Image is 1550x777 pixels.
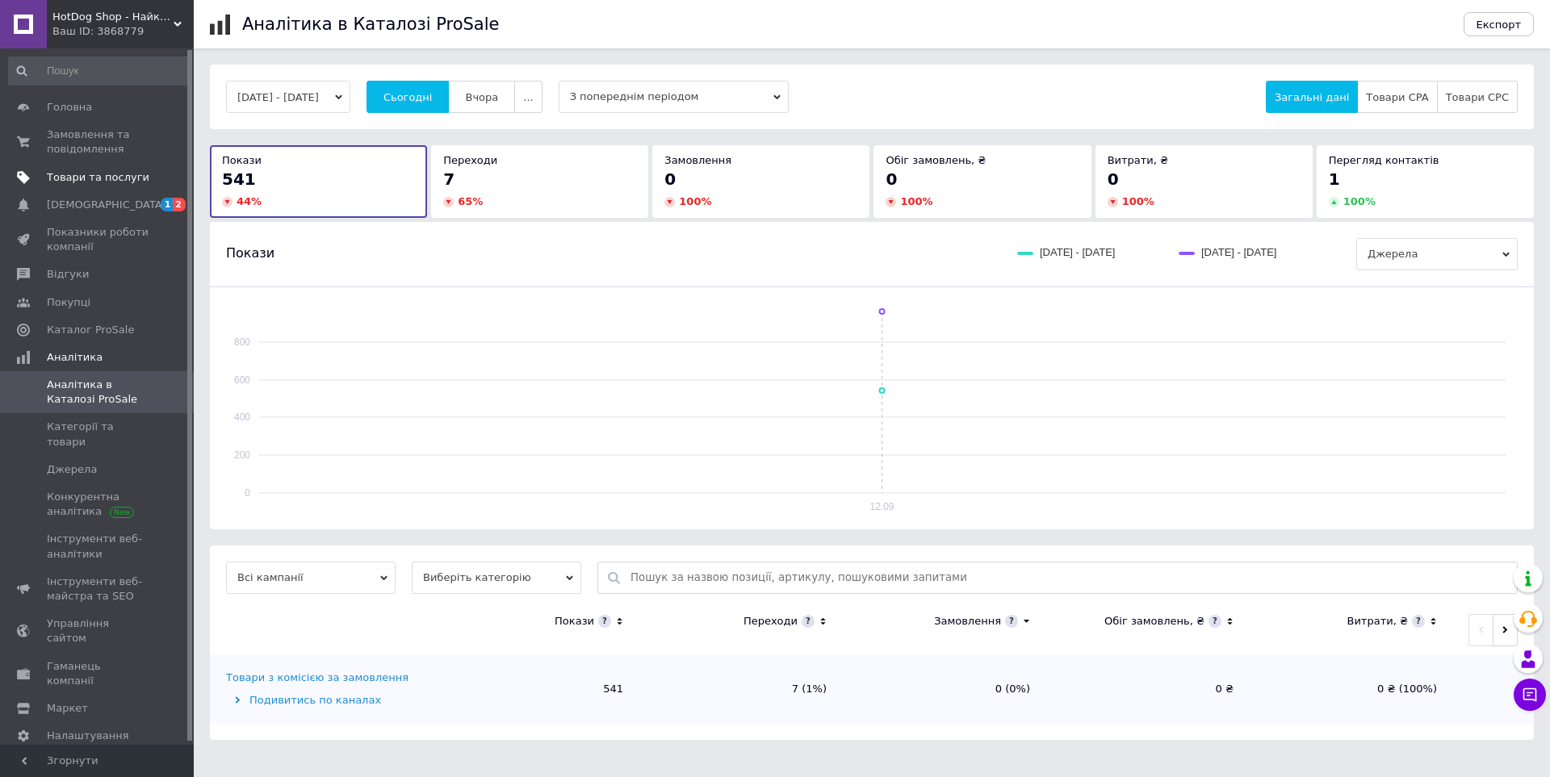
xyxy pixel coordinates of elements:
[1122,195,1154,207] span: 100 %
[234,374,250,386] text: 600
[630,562,1509,593] input: Пошук за назвою позиції, артикулу, пошуковими запитами
[47,729,129,743] span: Налаштування
[443,169,455,189] span: 7
[47,420,149,449] span: Категорії та товари
[47,490,149,519] span: Конкурентна аналітика
[367,81,450,113] button: Сьогодні
[1514,679,1546,711] button: Чат з покупцем
[47,225,149,254] span: Показники роботи компанії
[1437,81,1518,113] button: Товари CPC
[52,24,194,39] div: Ваш ID: 3868779
[47,462,97,477] span: Джерела
[934,614,1001,629] div: Замовлення
[222,169,256,189] span: 541
[234,411,250,423] text: 400
[679,195,711,207] span: 100 %
[639,654,843,724] td: 7 (1%)
[744,614,798,629] div: Переходи
[869,501,894,512] text: 12.09
[1046,654,1250,724] td: 0 ₴
[47,170,149,185] span: Товари та послуги
[226,244,274,262] span: Покази
[1104,614,1204,629] div: Обіг замовлень, ₴
[47,574,149,604] span: Інструменти веб-майстра та SEO
[47,701,88,716] span: Маркет
[1477,19,1522,31] span: Експорт
[523,91,533,103] span: ...
[664,169,676,189] span: 0
[436,654,639,724] td: 541
[1108,169,1119,189] span: 0
[47,659,149,688] span: Гаманець компанії
[161,198,174,211] span: 1
[886,169,897,189] span: 0
[47,350,103,365] span: Аналітика
[237,195,262,207] span: 44 %
[234,336,250,348] text: 800
[555,614,594,629] div: Покази
[226,562,396,594] span: Всі кампанії
[458,195,483,207] span: 65 %
[843,654,1046,724] td: 0 (0%)
[47,616,149,645] span: Управління сайтом
[465,91,498,103] span: Вчора
[226,81,350,113] button: [DATE] - [DATE]
[222,154,262,166] span: Покази
[8,56,191,86] input: Пошук
[47,198,166,212] span: [DEMOGRAPHIC_DATA]
[1464,12,1535,36] button: Експорт
[559,81,789,113] span: З попереднім періодом
[242,15,499,34] h1: Аналітика в Каталозі ProSale
[1357,81,1437,113] button: Товари CPA
[52,10,174,24] span: HotDog Shop - Найкращі товари для дому та сімʼї, з любовʼю до деталей!
[1356,238,1518,270] span: Джерела
[234,449,250,461] text: 200
[1446,91,1509,103] span: Товари CPC
[47,127,149,157] span: Замовлення та повідомлення
[514,81,542,113] button: ...
[226,670,408,685] div: Товари з комісією за замовлення
[886,154,986,166] span: Обіг замовлень, ₴
[383,91,433,103] span: Сьогодні
[1366,91,1428,103] span: Товари CPA
[1266,81,1358,113] button: Загальні дані
[1108,154,1169,166] span: Витрати, ₴
[448,81,515,113] button: Вчора
[1343,195,1376,207] span: 100 %
[664,154,731,166] span: Замовлення
[47,267,89,282] span: Відгуки
[900,195,932,207] span: 100 %
[1250,654,1453,724] td: 0 ₴ (100%)
[47,295,90,310] span: Покупці
[1275,91,1349,103] span: Загальні дані
[412,562,581,594] span: Виберіть категорію
[1329,154,1439,166] span: Перегляд контактів
[47,323,134,337] span: Каталог ProSale
[173,198,186,211] span: 2
[245,487,250,499] text: 0
[1347,614,1408,629] div: Витрати, ₴
[1329,169,1340,189] span: 1
[47,532,149,561] span: Інструменти веб-аналітики
[47,100,92,115] span: Головна
[226,693,432,708] div: Подивитись по каналах
[443,154,497,166] span: Переходи
[47,378,149,407] span: Аналітика в Каталозі ProSale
